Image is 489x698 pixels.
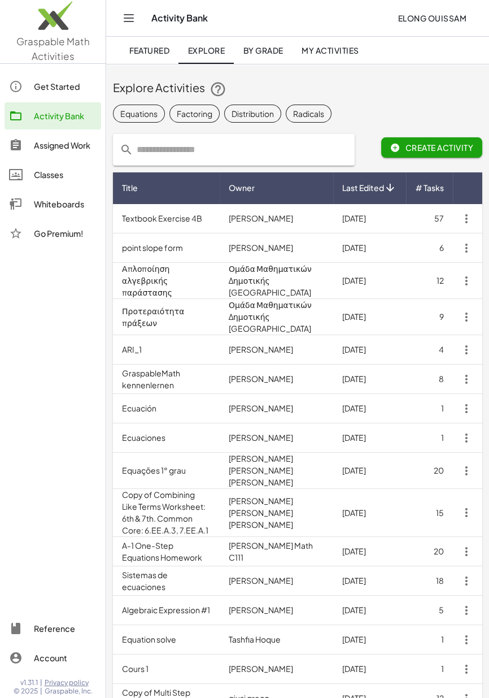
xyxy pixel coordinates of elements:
td: [PERSON_NAME] [220,566,333,596]
td: Algebraic Expression #1 [113,596,220,625]
a: Activity Bank [5,102,101,129]
span: Graspable, Inc. [45,687,93,696]
td: 20 [406,453,453,489]
div: Classes [34,168,97,181]
td: Textbook Exercise 4B [113,204,220,233]
div: Distribution [232,107,274,119]
td: [PERSON_NAME] [220,394,333,423]
td: ARI_1 [113,335,220,365]
td: 20 [406,537,453,566]
td: 8 [406,365,453,394]
td: 12 [406,263,453,299]
div: Radicals [293,107,324,119]
button: Toggle navigation [120,9,138,27]
span: Title [122,182,138,194]
td: [DATE] [333,453,406,489]
td: [DATE] [333,233,406,263]
td: [PERSON_NAME] Math C111 [220,537,333,566]
div: Activity Bank [34,109,97,123]
td: [DATE] [333,625,406,654]
td: Equation solve [113,625,220,654]
td: GraspableMath kennenlernen [113,365,220,394]
span: Explore [187,45,225,55]
td: [DATE] [333,263,406,299]
td: [DATE] [333,423,406,453]
td: [PERSON_NAME] [220,204,333,233]
a: Assigned Work [5,132,101,159]
td: 9 [406,299,453,335]
a: Privacy policy [45,678,93,687]
td: [PERSON_NAME] [220,654,333,684]
a: Classes [5,161,101,188]
i: prepended action [120,143,133,157]
td: [PERSON_NAME] [220,596,333,625]
td: 5 [406,596,453,625]
td: [PERSON_NAME] [220,233,333,263]
a: Reference [5,615,101,642]
td: [PERSON_NAME] [220,335,333,365]
td: 1 [406,423,453,453]
span: ELONG Ouissam [398,13,466,23]
span: | [40,687,42,696]
td: [PERSON_NAME] [PERSON_NAME] [PERSON_NAME] [220,489,333,537]
td: [DATE] [333,394,406,423]
td: Copy of Combining Like Terms Worksheet: 6th & 7th. Common Core: 6.EE.A.3, 7.EE.A.1 [113,489,220,537]
div: Equations [120,107,158,119]
td: Ομάδα Μαθηματικών Δημοτικής [GEOGRAPHIC_DATA] [220,299,333,335]
td: [DATE] [333,299,406,335]
td: 4 [406,335,453,365]
div: Whiteboards [34,197,97,211]
span: v1.31.1 [20,678,38,687]
td: 1 [406,654,453,684]
td: Sistemas de ecuaciones [113,566,220,596]
td: [DATE] [333,654,406,684]
div: Go Premium! [34,227,97,240]
td: [DATE] [333,335,406,365]
td: Equações 1° grau [113,453,220,489]
div: Factoring [177,107,212,119]
td: 6 [406,233,453,263]
span: © 2025 [14,687,38,696]
td: Ecuaciones [113,423,220,453]
span: | [40,678,42,687]
span: My Activities [302,45,359,55]
a: Get Started [5,73,101,100]
div: Reference [34,622,97,635]
td: [DATE] [333,489,406,537]
span: Graspable Math Activities [16,35,90,62]
td: [DATE] [333,365,406,394]
td: 57 [406,204,453,233]
td: Ομάδα Μαθηματικών Δημοτικής [GEOGRAPHIC_DATA] [220,263,333,299]
td: [PERSON_NAME] [220,423,333,453]
td: Ecuación [113,394,220,423]
td: Απλοποίηση αλγεβρικής παράστασης [113,263,220,299]
td: 1 [406,625,453,654]
div: Account [34,651,97,665]
a: Whiteboards [5,190,101,218]
td: [PERSON_NAME] [PERSON_NAME] [PERSON_NAME] [220,453,333,489]
span: Featured [129,45,169,55]
a: Account [5,644,101,671]
td: Προτεραιότητα πράξεων [113,299,220,335]
td: [DATE] [333,566,406,596]
td: [DATE] [333,537,406,566]
td: [DATE] [333,596,406,625]
span: Last Edited [342,182,384,194]
span: Create Activity [390,142,473,153]
span: # Tasks [416,182,444,194]
div: Get Started [34,80,97,93]
td: Cours 1 [113,654,220,684]
td: point slope form [113,233,220,263]
td: A-1 One-Step Equations Homework [113,537,220,566]
td: [PERSON_NAME] [220,365,333,394]
span: Owner [229,182,255,194]
button: ELONG Ouissam [388,8,475,28]
td: 1 [406,394,453,423]
td: [DATE] [333,204,406,233]
div: Assigned Work [34,138,97,152]
td: 15 [406,489,453,537]
span: By Grade [243,45,283,55]
button: Create Activity [381,137,482,158]
td: Tashfia Hoque [220,625,333,654]
td: 18 [406,566,453,596]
